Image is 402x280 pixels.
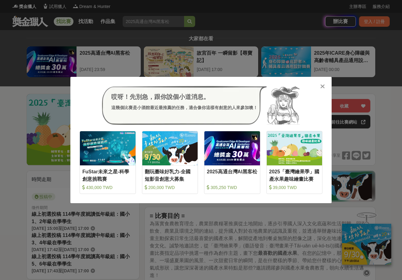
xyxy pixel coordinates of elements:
[266,131,323,194] a: Cover Image2025「臺灣繪果季」國產水果趣味繪畫比賽 39,000 TWD
[82,184,133,191] div: 430,000 TWD
[207,168,258,182] div: 2025高通台灣AI黑客松
[80,131,136,194] a: Cover ImageFuStar未來之星-科學創意挑戰賽 430,000 TWD
[145,184,195,191] div: 200,000 TWD
[111,105,258,111] div: 這幾個比賽是小酒館最近最推薦的任務，適合像你這樣有創意的人來參加噢！
[111,92,258,101] div: 哎呀！先別急，跟你說個小道消息。
[267,86,300,125] img: Avatar
[204,131,260,194] a: Cover Image2025高通台灣AI黑客松 305,250 TWD
[269,168,320,182] div: 2025「臺灣繪果季」國產水果趣味繪畫比賽
[80,131,136,165] img: Cover Image
[207,184,258,191] div: 305,250 TWD
[267,131,322,165] img: Cover Image
[269,184,320,191] div: 39,000 TWD
[204,131,260,165] img: Cover Image
[142,131,198,194] a: Cover Image翻玩臺味好乳力-全國短影音創意大募集 200,000 TWD
[145,168,195,182] div: 翻玩臺味好乳力-全國短影音創意大募集
[142,131,198,165] img: Cover Image
[82,168,133,182] div: FuStar未來之星-科學創意挑戰賽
